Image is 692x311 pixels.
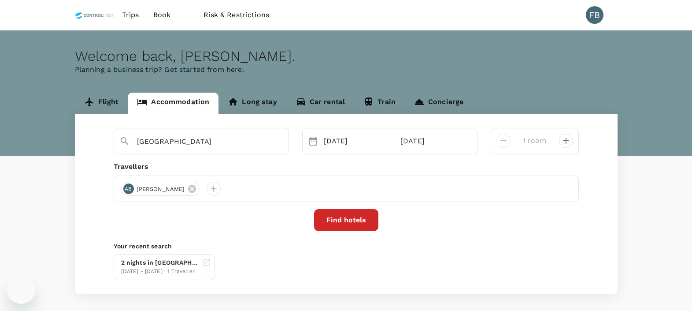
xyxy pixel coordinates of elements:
a: Concierge [405,93,473,114]
div: Travellers [114,161,579,172]
button: decrease [559,134,573,148]
span: Book [153,10,171,20]
input: Search cities, hotels, work locations [137,135,259,148]
div: AB[PERSON_NAME] [121,182,200,196]
div: AB [123,184,134,194]
a: Accommodation [128,93,218,114]
input: Add rooms [518,134,552,148]
div: [DATE] - [DATE] · 1 Traveller [121,267,199,276]
a: Train [354,93,405,114]
span: Trips [122,10,139,20]
span: Risk & Restrictions [204,10,269,20]
a: Car rental [286,93,355,114]
span: [PERSON_NAME] [131,185,190,194]
a: Long stay [218,93,286,114]
div: Welcome back , [PERSON_NAME] . [75,48,618,64]
div: 2 nights in [GEOGRAPHIC_DATA] [121,258,199,267]
div: [DATE] [397,132,470,150]
a: Flight [75,93,128,114]
p: Your recent search [114,242,579,251]
button: Find hotels [314,209,378,231]
div: [DATE] [320,132,393,150]
iframe: Button to launch messaging window [7,276,35,304]
div: FB [586,6,603,24]
button: Open [282,141,284,142]
p: Planning a business trip? Get started from here. [75,64,618,75]
img: Control Union Malaysia Sdn. Bhd. [75,5,115,25]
